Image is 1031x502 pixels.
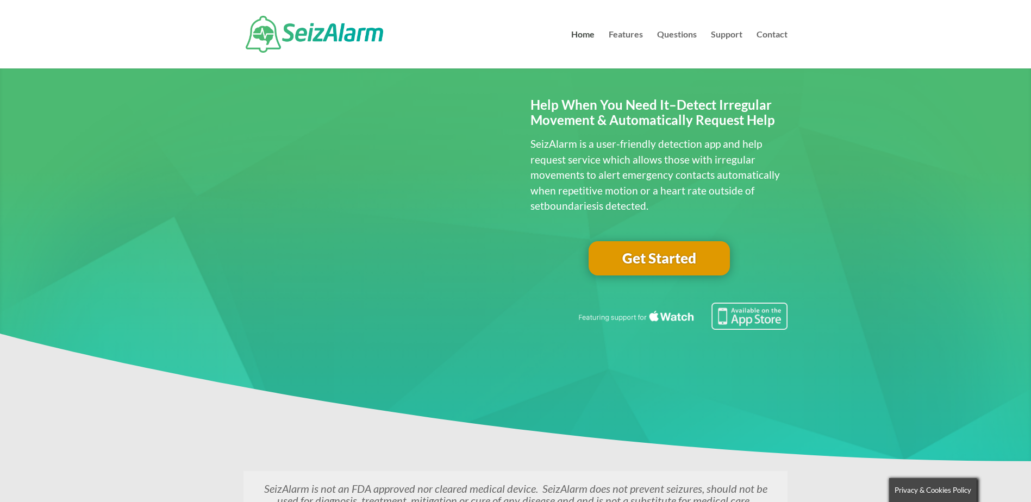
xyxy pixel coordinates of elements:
[577,303,788,330] img: Seizure detection available in the Apple App Store.
[577,319,788,332] a: Featuring seizure detection support for the Apple Watch
[609,30,643,68] a: Features
[589,241,730,276] a: Get Started
[530,97,788,134] h2: Help When You Need It–Detect Irregular Movement & Automatically Request Help
[895,486,971,494] span: Privacy & Cookies Policy
[757,30,788,68] a: Contact
[544,199,596,212] span: boundaries
[657,30,697,68] a: Questions
[246,16,383,53] img: SeizAlarm
[711,30,742,68] a: Support
[571,30,595,68] a: Home
[530,136,788,214] p: SeizAlarm is a user-friendly detection app and help request service which allows those with irreg...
